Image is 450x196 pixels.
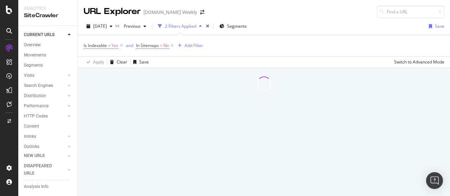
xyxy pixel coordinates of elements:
[84,21,115,32] button: [DATE]
[24,113,48,120] div: HTTP Codes
[130,56,149,68] button: Save
[121,23,141,29] span: Previous
[377,6,444,18] input: Find a URL
[111,41,118,50] span: Yes
[136,42,159,48] span: In Sitemaps
[175,41,203,50] button: Add Filter
[24,62,43,69] div: Segments
[200,10,204,15] div: arrow-right-arrow-left
[217,21,250,32] button: Segments
[121,21,149,32] button: Previous
[24,133,36,140] div: Inlinks
[435,23,444,29] div: Save
[391,56,444,68] button: Switch to Advanced Mode
[24,92,46,100] div: Distribution
[24,133,66,140] a: Inlinks
[227,23,247,29] span: Segments
[24,72,66,79] a: Visits
[185,42,203,48] div: Add Filter
[24,6,72,12] div: Analytics
[139,59,149,65] div: Save
[24,123,73,130] a: Content
[165,23,196,29] div: 2 Filters Applied
[107,56,127,68] button: Clear
[93,23,107,29] span: 2025 Oct. 5th
[126,42,133,48] div: and
[84,42,107,48] span: Is Indexable
[24,102,49,110] div: Performance
[126,42,133,49] button: and
[24,52,73,59] a: Movements
[84,6,141,18] div: URL Explorer
[24,152,66,160] a: NEW URLS
[117,59,127,65] div: Clear
[426,172,443,189] div: Open Intercom Messenger
[24,41,73,49] a: Overview
[24,183,73,190] a: Analysis Info
[108,42,110,48] span: =
[24,62,73,69] a: Segments
[115,22,121,28] span: vs
[24,143,66,150] a: Outlinks
[160,42,162,48] span: =
[205,23,211,30] div: times
[24,82,66,89] a: Search Engines
[24,123,39,130] div: Content
[24,41,41,49] div: Overview
[394,59,444,65] div: Switch to Advanced Mode
[24,162,59,177] div: DISAPPEARED URLS
[24,143,39,150] div: Outlinks
[93,59,104,65] div: Apply
[24,183,49,190] div: Analysis Info
[24,52,46,59] div: Movements
[143,9,197,16] div: [DOMAIN_NAME] Weekly
[24,162,66,177] a: DISAPPEARED URLS
[426,21,444,32] button: Save
[24,31,66,39] a: CURRENT URLS
[155,21,205,32] button: 2 Filters Applied
[24,92,66,100] a: Distribution
[163,41,169,50] span: No
[24,113,66,120] a: HTTP Codes
[24,152,45,160] div: NEW URLS
[24,82,53,89] div: Search Engines
[84,56,104,68] button: Apply
[24,102,66,110] a: Performance
[24,31,54,39] div: CURRENT URLS
[24,12,72,20] div: SiteCrawler
[24,72,34,79] div: Visits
